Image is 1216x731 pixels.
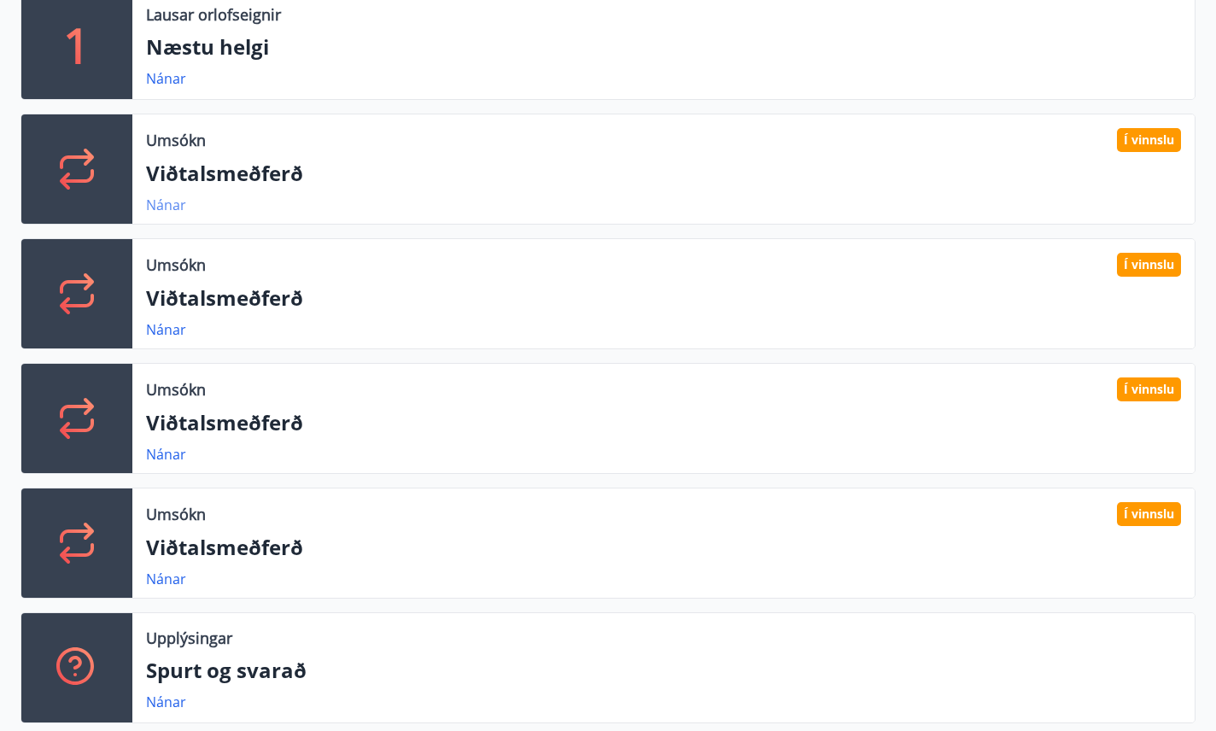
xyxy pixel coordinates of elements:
[63,12,91,77] p: 1
[1117,253,1181,277] div: Í vinnslu
[1117,377,1181,401] div: Í vinnslu
[1117,502,1181,526] div: Í vinnslu
[146,627,232,649] p: Upplýsingar
[146,656,1181,685] p: Spurt og svarað
[146,129,206,151] p: Umsókn
[146,3,281,26] p: Lausar orlofseignir
[146,69,186,88] a: Nánar
[146,533,1181,562] p: Viðtalsmeðferð
[146,320,186,339] a: Nánar
[146,693,186,711] a: Nánar
[146,408,1181,437] p: Viðtalsmeðferð
[146,378,206,401] p: Umsókn
[146,284,1181,313] p: Viðtalsmeðferð
[146,570,186,588] a: Nánar
[146,32,1181,61] p: Næstu helgi
[1117,128,1181,152] div: Í vinnslu
[146,503,206,525] p: Umsókn
[146,196,186,214] a: Nánar
[146,159,1181,188] p: Viðtalsmeðferð
[146,254,206,276] p: Umsókn
[146,445,186,464] a: Nánar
